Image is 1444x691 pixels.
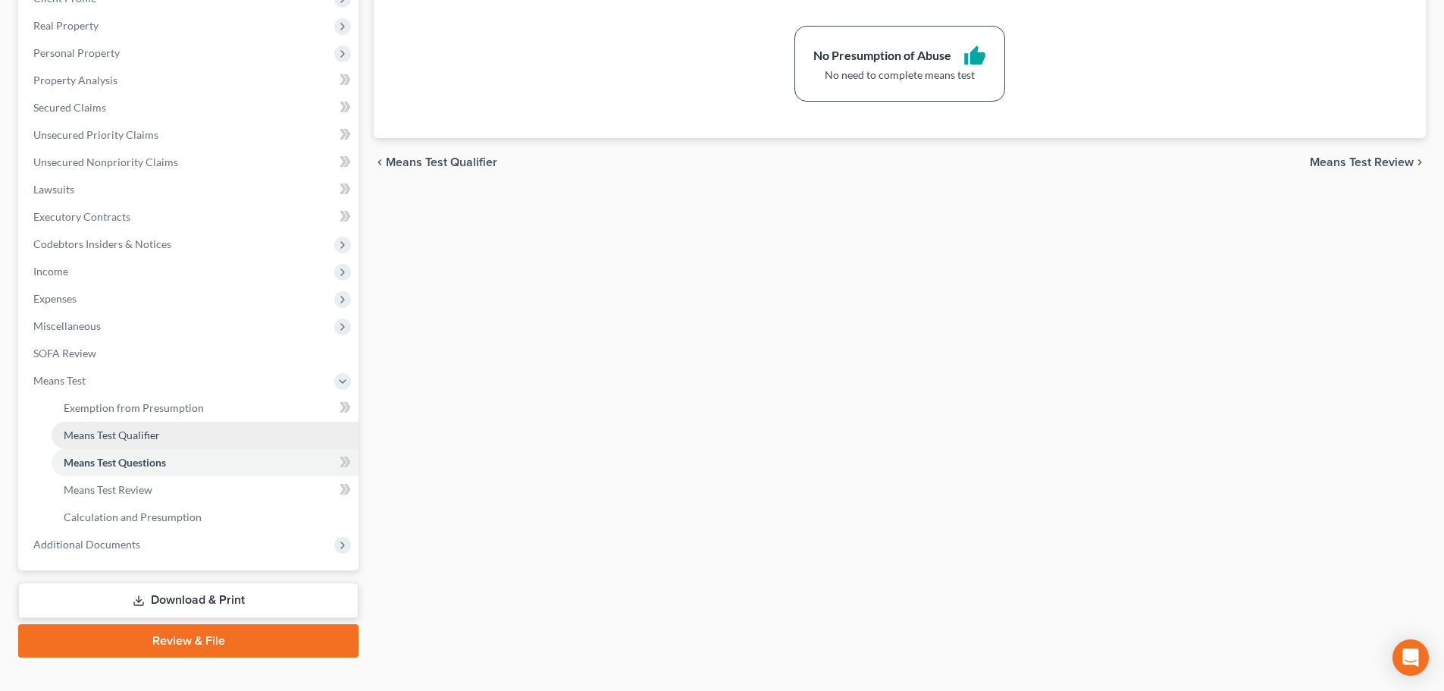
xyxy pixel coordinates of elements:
[33,128,158,141] span: Unsecured Priority Claims
[52,504,359,531] a: Calculation and Presumption
[33,155,178,168] span: Unsecured Nonpriority Claims
[21,94,359,121] a: Secured Claims
[64,429,160,441] span: Means Test Qualifier
[52,476,359,504] a: Means Test Review
[21,121,359,149] a: Unsecured Priority Claims
[33,538,140,551] span: Additional Documents
[52,422,359,449] a: Means Test Qualifier
[64,401,204,414] span: Exemption from Presumption
[813,68,986,83] div: No need to complete means test
[33,46,120,59] span: Personal Property
[33,210,130,223] span: Executory Contracts
[813,47,951,64] div: No Presumption of Abuse
[21,67,359,94] a: Property Analysis
[21,340,359,367] a: SOFA Review
[1310,156,1426,168] button: Means Test Review chevron_right
[374,156,497,168] button: chevron_left Means Test Qualifier
[386,156,497,168] span: Means Test Qualifier
[18,583,359,618] a: Download & Print
[21,149,359,176] a: Unsecured Nonpriority Claims
[64,483,152,496] span: Means Test Review
[21,203,359,231] a: Executory Contracts
[64,510,202,523] span: Calculation and Presumption
[33,374,86,387] span: Means Test
[374,156,386,168] i: chevron_left
[33,19,99,32] span: Real Property
[33,319,101,332] span: Miscellaneous
[1310,156,1414,168] span: Means Test Review
[1414,156,1426,168] i: chevron_right
[33,101,106,114] span: Secured Claims
[963,45,986,68] i: thumb_up
[33,265,68,278] span: Income
[33,237,171,250] span: Codebtors Insiders & Notices
[21,176,359,203] a: Lawsuits
[33,347,96,360] span: SOFA Review
[33,292,77,305] span: Expenses
[18,624,359,658] a: Review & File
[1392,639,1429,676] div: Open Intercom Messenger
[64,456,166,469] span: Means Test Questions
[33,183,74,196] span: Lawsuits
[52,394,359,422] a: Exemption from Presumption
[33,74,117,86] span: Property Analysis
[52,449,359,476] a: Means Test Questions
